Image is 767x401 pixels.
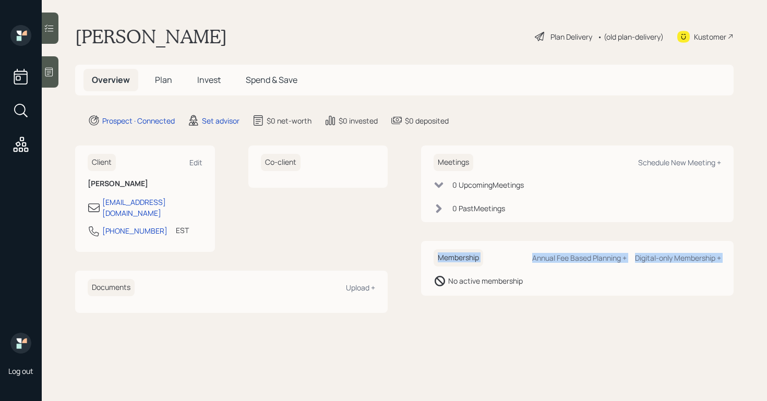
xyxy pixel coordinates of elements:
div: Upload + [346,283,375,293]
span: Spend & Save [246,74,297,86]
div: 0 Past Meeting s [452,203,505,214]
h1: [PERSON_NAME] [75,25,227,48]
span: Overview [92,74,130,86]
div: Schedule New Meeting + [638,157,721,167]
div: No active membership [448,275,523,286]
h6: Meetings [434,154,473,171]
h6: Co-client [261,154,301,171]
div: Prospect · Connected [102,115,175,126]
div: Edit [189,157,202,167]
div: $0 net-worth [267,115,311,126]
span: Plan [155,74,172,86]
div: 0 Upcoming Meeting s [452,179,524,190]
div: [PHONE_NUMBER] [102,225,167,236]
div: [EMAIL_ADDRESS][DOMAIN_NAME] [102,197,202,218]
div: Kustomer [694,31,726,42]
div: • (old plan-delivery) [597,31,664,42]
h6: Client [88,154,116,171]
h6: Documents [88,279,135,296]
div: Plan Delivery [550,31,592,42]
div: Log out [8,366,33,376]
div: $0 deposited [405,115,449,126]
h6: [PERSON_NAME] [88,179,202,188]
div: Digital-only Membership + [635,253,721,263]
div: Annual Fee Based Planning + [532,253,627,263]
span: Invest [197,74,221,86]
img: retirable_logo.png [10,333,31,354]
div: EST [176,225,189,236]
div: $0 invested [339,115,378,126]
div: Set advisor [202,115,239,126]
h6: Membership [434,249,483,266]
